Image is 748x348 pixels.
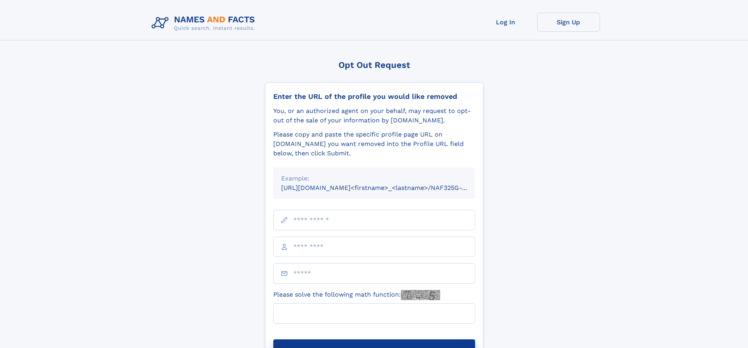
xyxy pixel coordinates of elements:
[537,13,600,32] a: Sign Up
[281,184,490,191] small: [URL][DOMAIN_NAME]<firstname>_<lastname>/NAF325G-xxxxxxxx
[273,106,475,125] div: You, or an authorized agent on your behalf, may request to opt-out of the sale of your informatio...
[281,174,467,183] div: Example:
[273,130,475,158] div: Please copy and paste the specific profile page URL on [DOMAIN_NAME] you want removed into the Pr...
[273,290,440,300] label: Please solve the following math function:
[265,60,483,70] div: Opt Out Request
[148,13,262,34] img: Logo Names and Facts
[474,13,537,32] a: Log In
[273,92,475,101] div: Enter the URL of the profile you would like removed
